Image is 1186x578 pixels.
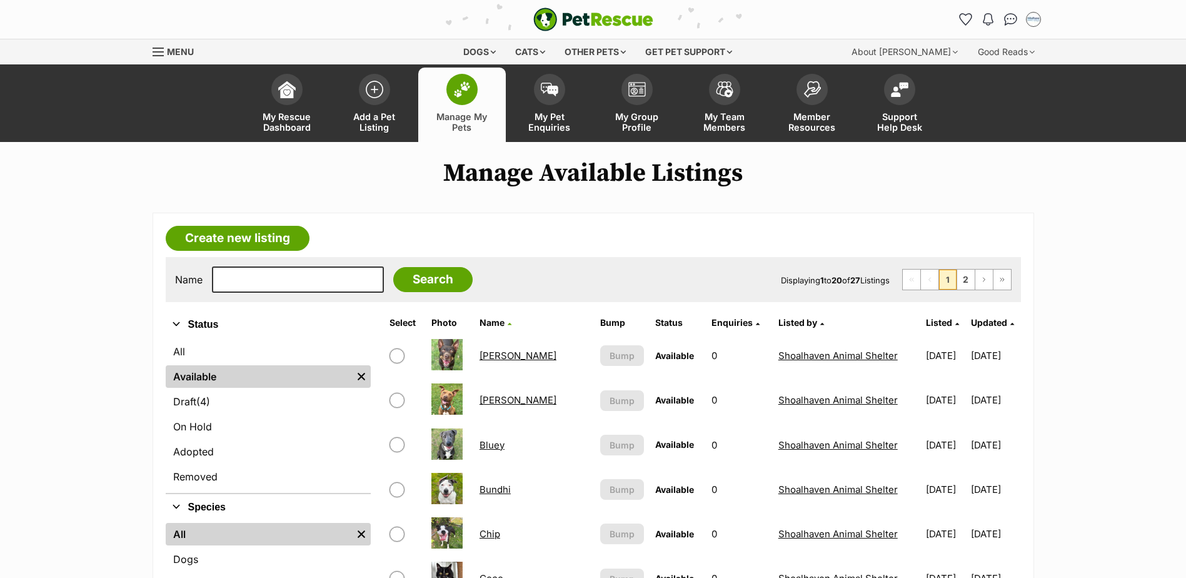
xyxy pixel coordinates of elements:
[768,68,856,142] a: Member Resources
[1023,9,1043,29] button: My account
[957,270,975,290] a: Page 2
[600,524,644,544] button: Bump
[434,111,490,133] span: Manage My Pets
[480,317,505,328] span: Name
[600,479,644,500] button: Bump
[610,349,635,362] span: Bump
[921,378,970,422] td: [DATE]
[166,415,371,438] a: On Hold
[480,528,500,540] a: Chip
[366,81,383,98] img: add-pet-listing-icon-0afa8454b4691262ce3f59096e99ab1cd57d4a30225e0717b998d2c9b9846f56.svg
[480,484,511,495] a: Bundhi
[971,317,1007,328] span: Updated
[384,313,426,333] th: Select
[971,512,1020,555] td: [DATE]
[872,111,928,133] span: Support Help Desk
[610,439,635,452] span: Bump
[610,527,635,540] span: Bump
[971,334,1020,377] td: [DATE]
[832,275,842,285] strong: 20
[978,9,998,29] button: Notifications
[533,8,653,31] img: logo-e224e6f780fb5917bec1dbf3a21bbac754714ae5b6737aabdf751b685950b380.svg
[778,528,898,540] a: Shoalhaven Animal Shelter
[480,439,505,451] a: Bluey
[331,68,418,142] a: Add a Pet Listing
[1004,13,1017,26] img: chat-41dd97257d64d25036548639549fe6c8038ab92f7586957e7f3b1b290dea8141.svg
[628,82,646,97] img: group-profile-icon-3fa3cf56718a62981997c0bc7e787c4b2cf8bcc04b72c1350f741eb67cf2f40e.svg
[650,313,705,333] th: Status
[706,512,772,555] td: 0
[655,484,694,495] span: Available
[655,529,694,539] span: Available
[655,439,694,450] span: Available
[521,111,578,133] span: My Pet Enquiries
[506,39,554,64] div: Cats
[706,468,772,511] td: 0
[655,350,694,361] span: Available
[850,275,860,285] strong: 27
[418,68,506,142] a: Manage My Pets
[706,334,772,377] td: 0
[480,317,511,328] a: Name
[921,423,970,467] td: [DATE]
[902,269,1012,290] nav: Pagination
[926,317,959,328] a: Listed
[820,275,824,285] strong: 1
[969,39,1043,64] div: Good Reads
[921,270,938,290] span: Previous page
[778,317,824,328] a: Listed by
[921,512,970,555] td: [DATE]
[778,317,817,328] span: Listed by
[778,484,898,495] a: Shoalhaven Animal Shelter
[166,226,309,251] a: Create new listing
[166,499,371,515] button: Species
[956,9,976,29] a: Favourites
[681,68,768,142] a: My Team Members
[971,423,1020,467] td: [DATE]
[480,394,556,406] a: [PERSON_NAME]
[921,468,970,511] td: [DATE]
[506,68,593,142] a: My Pet Enquiries
[153,39,203,62] a: Menu
[971,317,1014,328] a: Updated
[278,81,296,98] img: dashboard-icon-eb2f2d2d3e046f16d808141f083e7271f6b2e854fb5c12c21221c1fb7104beca.svg
[609,111,665,133] span: My Group Profile
[595,313,649,333] th: Bump
[939,270,957,290] span: Page 1
[593,68,681,142] a: My Group Profile
[600,435,644,455] button: Bump
[891,82,908,97] img: help-desk-icon-fdf02630f3aa405de69fd3d07c3f3aa587a6932b1a1747fa1d2bba05be0121f9.svg
[696,111,753,133] span: My Team Members
[259,111,315,133] span: My Rescue Dashboard
[993,270,1011,290] a: Last page
[352,523,371,545] a: Remove filter
[346,111,403,133] span: Add a Pet Listing
[778,350,898,362] a: Shoalhaven Animal Shelter
[600,390,644,411] button: Bump
[711,317,760,328] a: Enquiries
[1027,13,1040,26] img: Jodie Parnell profile pic
[636,39,741,64] div: Get pet support
[706,378,772,422] td: 0
[175,274,203,285] label: Name
[778,394,898,406] a: Shoalhaven Animal Shelter
[610,394,635,407] span: Bump
[983,13,993,26] img: notifications-46538b983faf8c2785f20acdc204bb7945ddae34d4c08c2a6579f10ce5e182be.svg
[166,390,371,413] a: Draft
[971,468,1020,511] td: [DATE]
[926,317,952,328] span: Listed
[166,317,371,333] button: Status
[1001,9,1021,29] a: Conversations
[781,275,890,285] span: Displaying to of Listings
[196,394,210,409] span: (4)
[856,68,943,142] a: Support Help Desk
[426,313,473,333] th: Photo
[784,111,840,133] span: Member Resources
[711,317,753,328] span: translation missing: en.admin.listings.index.attributes.enquiries
[166,365,352,388] a: Available
[655,395,694,405] span: Available
[803,81,821,98] img: member-resources-icon-8e73f808a243e03378d46382f2149f9095a855e16c252ad45f914b54edf8863c.svg
[971,378,1020,422] td: [DATE]
[166,338,371,493] div: Status
[455,39,505,64] div: Dogs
